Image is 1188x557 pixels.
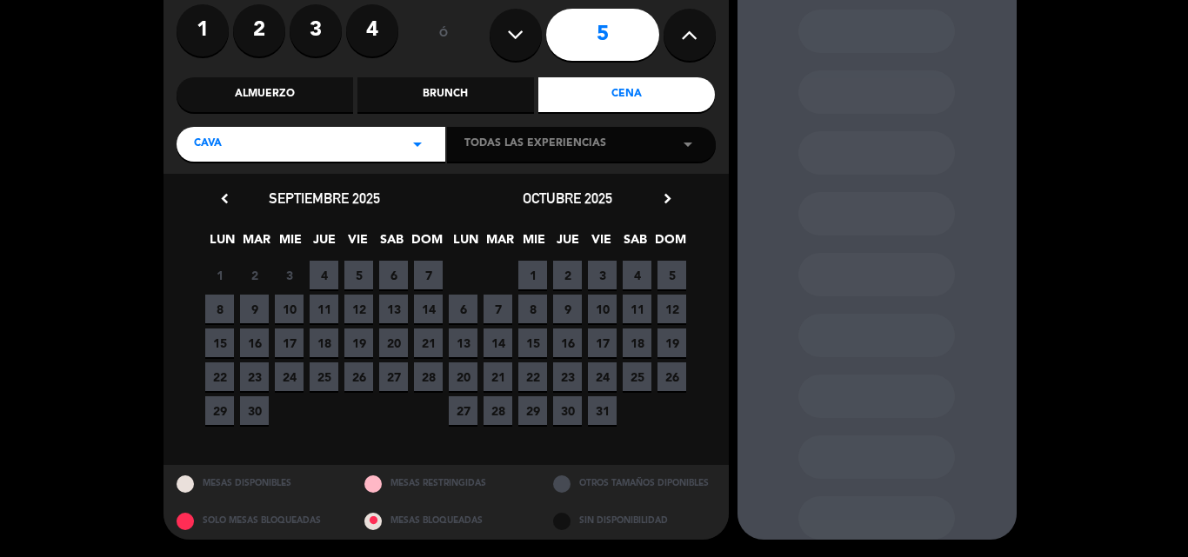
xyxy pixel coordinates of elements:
span: 21 [414,328,443,357]
span: 2 [240,261,269,289]
span: LUN [208,229,237,258]
span: 22 [518,362,547,391]
span: 14 [414,295,443,323]
label: 1 [177,4,229,56]
span: 29 [205,396,234,425]
span: 18 [310,328,338,357]
div: MESAS DISPONIBLES [164,465,352,502]
span: 7 [414,261,443,289]
span: VIE [344,229,372,258]
span: 1 [518,261,547,289]
span: 8 [205,295,234,323]
span: 13 [449,328,477,357]
span: JUE [310,229,338,258]
span: 23 [553,362,582,391]
span: 16 [553,328,582,357]
div: Cena [538,77,715,112]
span: septiembre 2025 [269,189,380,207]
span: SAB [621,229,650,258]
span: 11 [310,295,338,323]
span: 3 [275,261,304,289]
div: Almuerzo [177,77,353,112]
span: 2 [553,261,582,289]
span: MIE [519,229,548,258]
span: 26 [344,362,373,391]
span: 12 [657,295,686,323]
span: 13 [379,295,408,323]
div: OTROS TAMAÑOS DIPONIBLES [540,465,729,502]
span: 7 [484,295,512,323]
span: 11 [623,295,651,323]
span: 22 [205,362,234,391]
span: Todas las experiencias [464,136,606,153]
div: ó [416,4,472,65]
span: 28 [484,396,512,425]
span: 6 [379,261,408,289]
span: 31 [588,396,617,425]
span: 30 [240,396,269,425]
span: 19 [344,328,373,357]
span: 26 [657,362,686,391]
span: 29 [518,396,547,425]
span: DOM [411,229,440,258]
span: 10 [588,295,617,323]
span: 8 [518,295,547,323]
span: 25 [310,362,338,391]
span: 3 [588,261,617,289]
span: 14 [484,328,512,357]
span: 27 [449,396,477,425]
span: JUE [553,229,582,258]
span: 17 [588,328,617,357]
span: 5 [344,261,373,289]
span: 19 [657,328,686,357]
div: MESAS RESTRINGIDAS [351,465,540,502]
label: 2 [233,4,285,56]
span: 15 [205,328,234,357]
span: MAR [242,229,270,258]
div: SOLO MESAS BLOQUEADAS [164,502,352,540]
i: chevron_left [216,189,234,208]
div: Brunch [357,77,534,112]
span: 27 [379,362,408,391]
span: 21 [484,362,512,391]
span: VIE [587,229,616,258]
span: 6 [449,295,477,323]
span: 12 [344,295,373,323]
span: SAB [377,229,406,258]
span: 16 [240,328,269,357]
span: LUN [451,229,480,258]
span: 4 [623,261,651,289]
i: arrow_drop_down [677,134,698,155]
label: 3 [290,4,342,56]
label: 4 [346,4,398,56]
span: 17 [275,328,304,357]
i: arrow_drop_down [407,134,428,155]
div: SIN DISPONIBILIDAD [540,502,729,540]
span: 25 [623,362,651,391]
span: MIE [276,229,304,258]
span: octubre 2025 [523,189,612,207]
span: 24 [588,362,617,391]
span: 24 [275,362,304,391]
span: 15 [518,328,547,357]
span: 28 [414,362,443,391]
span: 23 [240,362,269,391]
span: 20 [449,362,477,391]
span: Cava [194,136,222,153]
div: MESAS BLOQUEADAS [351,502,540,540]
span: 18 [623,328,651,357]
span: 10 [275,295,304,323]
span: 9 [240,295,269,323]
span: MAR [485,229,514,258]
span: 30 [553,396,582,425]
i: chevron_right [658,189,677,208]
span: 9 [553,295,582,323]
span: 20 [379,328,408,357]
span: DOM [655,229,684,258]
span: 5 [657,261,686,289]
span: 4 [310,261,338,289]
span: 1 [205,261,234,289]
